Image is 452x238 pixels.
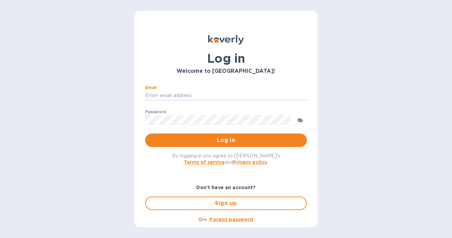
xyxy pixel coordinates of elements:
span: By logging in you agree to [PERSON_NAME]'s and . [172,153,280,165]
h1: Log in [145,51,307,65]
button: Sign up [145,197,307,210]
label: Password [145,110,166,114]
input: Enter email address [145,91,307,101]
span: Sign up [151,199,301,207]
button: Log in [145,133,307,147]
img: Koverly [208,35,244,44]
a: Terms of service [184,159,225,165]
b: Don't have an account? [196,185,256,190]
button: toggle password visibility [293,113,307,126]
h3: Welcome to [GEOGRAPHIC_DATA]! [145,68,307,75]
u: Forgot password [209,217,253,222]
label: Email [145,86,157,90]
a: Privacy policy [233,159,267,165]
span: Log in [151,136,301,144]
